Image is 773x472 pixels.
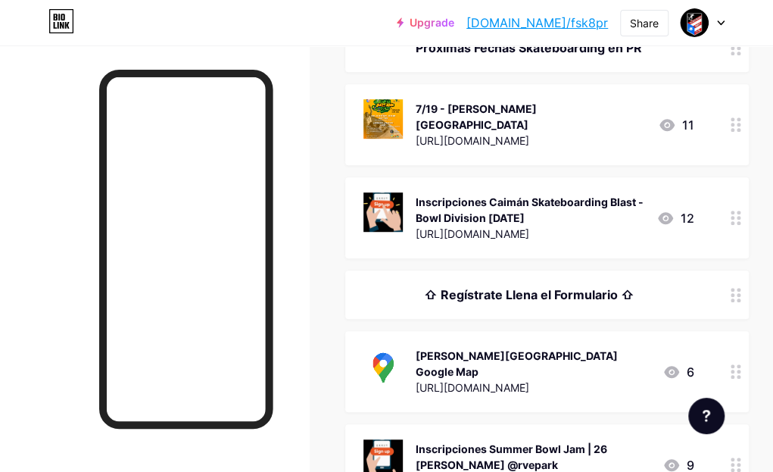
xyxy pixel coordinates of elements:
div: Share [630,15,659,31]
div: Inscripciones Caimán Skateboarding Blast - Bowl Division [DATE] [415,194,644,226]
div: [URL][DOMAIN_NAME] [415,226,644,242]
img: Inscripciones Caimán Skateboarding Blast - Bowl Division 13/Sept/25 [363,192,403,232]
div: Próximas Fechas Skateboarding en PR [363,39,694,57]
img: Vega Baja Skatepark Google Map [363,346,403,386]
div: ⇧ Regístrate Llena el Formulario ⇧ [363,286,694,304]
div: 12 [656,209,694,227]
img: 7/19 - Vega Baja Skatepark [363,99,403,139]
img: fsk8pr [680,8,709,37]
div: [URL][DOMAIN_NAME] [415,133,646,148]
div: 6 [662,363,694,381]
a: Upgrade [397,17,454,29]
a: [DOMAIN_NAME]/fsk8pr [466,14,608,32]
div: [URL][DOMAIN_NAME] [415,380,650,395]
div: 11 [658,116,694,134]
div: 7/19 - [PERSON_NAME] [GEOGRAPHIC_DATA] [415,101,646,133]
div: [PERSON_NAME][GEOGRAPHIC_DATA] Google Map [415,348,650,380]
